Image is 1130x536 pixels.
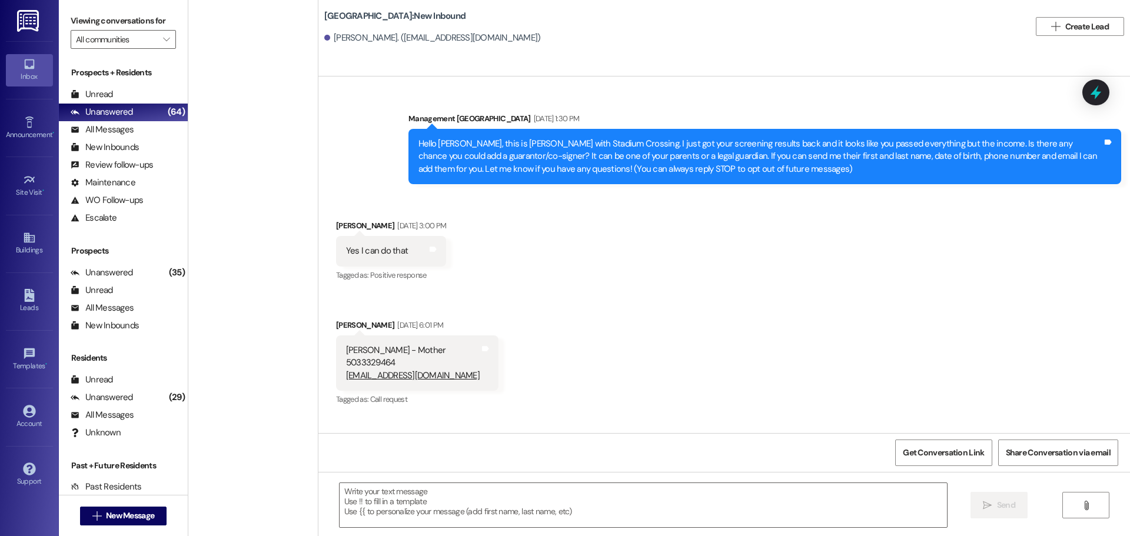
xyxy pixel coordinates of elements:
[6,344,53,375] a: Templates •
[45,360,47,368] span: •
[165,103,188,121] div: (64)
[106,510,154,522] span: New Message
[76,30,157,49] input: All communities
[418,138,1102,175] div: Hello [PERSON_NAME], this is [PERSON_NAME] with Stadium Crossing. I just got your screening resul...
[52,129,54,137] span: •
[92,511,101,521] i: 
[971,492,1028,518] button: Send
[71,409,134,421] div: All Messages
[1065,21,1109,33] span: Create Lead
[71,284,113,297] div: Unread
[1051,22,1060,31] i: 
[42,187,44,195] span: •
[408,112,1121,129] div: Management [GEOGRAPHIC_DATA]
[17,10,41,32] img: ResiDesk Logo
[983,501,992,510] i: 
[336,319,498,335] div: [PERSON_NAME]
[895,440,992,466] button: Get Conversation Link
[80,507,167,525] button: New Message
[71,88,113,101] div: Unread
[59,352,188,364] div: Residents
[71,12,176,30] label: Viewing conversations for
[998,440,1118,466] button: Share Conversation via email
[71,194,143,207] div: WO Follow-ups
[394,319,443,331] div: [DATE] 6:01 PM
[71,212,117,224] div: Escalate
[71,481,142,493] div: Past Residents
[346,344,480,382] div: [PERSON_NAME] - Mother 5033329464
[1006,447,1111,459] span: Share Conversation via email
[59,66,188,79] div: Prospects + Residents
[370,394,407,404] span: Call request
[71,391,133,404] div: Unanswered
[370,270,427,280] span: Positive response
[336,219,446,236] div: [PERSON_NAME]
[346,245,408,257] div: Yes I can do that
[997,499,1015,511] span: Send
[59,245,188,257] div: Prospects
[6,54,53,86] a: Inbox
[903,447,984,459] span: Get Conversation Link
[1036,17,1124,36] button: Create Lead
[71,267,133,279] div: Unanswered
[346,369,480,381] a: [EMAIL_ADDRESS][DOMAIN_NAME]
[6,459,53,491] a: Support
[71,374,113,386] div: Unread
[166,388,188,407] div: (29)
[71,177,135,189] div: Maintenance
[71,319,139,332] div: New Inbounds
[71,159,153,171] div: Review follow-ups
[531,112,580,125] div: [DATE] 1:30 PM
[71,302,134,314] div: All Messages
[324,10,466,22] b: [GEOGRAPHIC_DATA]: New Inbound
[71,427,121,439] div: Unknown
[324,32,541,44] div: [PERSON_NAME]. ([EMAIL_ADDRESS][DOMAIN_NAME])
[6,401,53,433] a: Account
[163,35,169,44] i: 
[6,285,53,317] a: Leads
[336,267,446,284] div: Tagged as:
[6,228,53,259] a: Buildings
[59,460,188,472] div: Past + Future Residents
[6,170,53,202] a: Site Visit •
[71,106,133,118] div: Unanswered
[336,391,498,408] div: Tagged as:
[71,141,139,154] div: New Inbounds
[394,219,446,232] div: [DATE] 3:00 PM
[166,264,188,282] div: (35)
[1082,501,1091,510] i: 
[71,124,134,136] div: All Messages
